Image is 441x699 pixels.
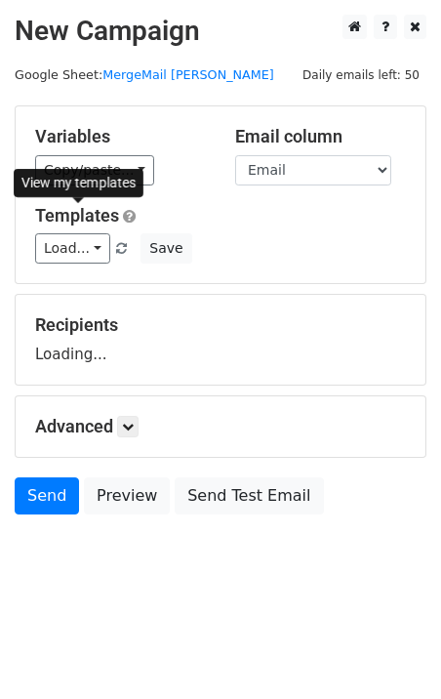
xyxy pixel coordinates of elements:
button: Save [140,233,191,264]
a: Send Test Email [175,477,323,514]
h5: Variables [35,126,206,147]
h5: Recipients [35,314,406,336]
div: View my templates [14,169,143,197]
span: Daily emails left: 50 [296,64,426,86]
h2: New Campaign [15,15,426,48]
a: Preview [84,477,170,514]
a: MergeMail [PERSON_NAME] [102,67,274,82]
small: Google Sheet: [15,67,274,82]
a: Templates [35,205,119,226]
h5: Email column [235,126,406,147]
a: Daily emails left: 50 [296,67,426,82]
a: Copy/paste... [35,155,154,185]
a: Load... [35,233,110,264]
a: Send [15,477,79,514]
div: Loading... [35,314,406,365]
h5: Advanced [35,416,406,437]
